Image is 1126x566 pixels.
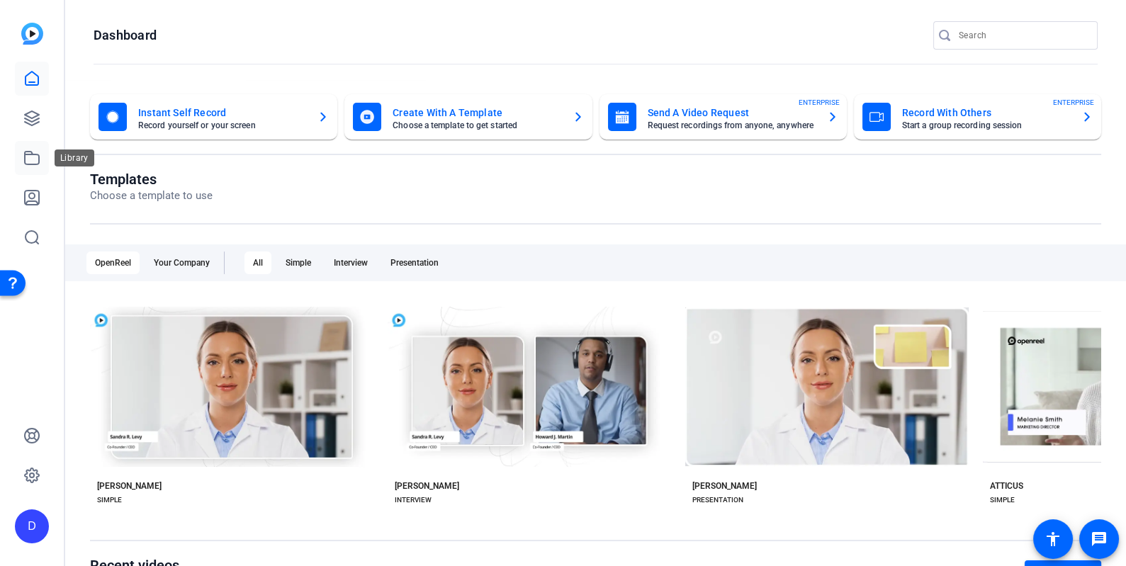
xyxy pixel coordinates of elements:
div: INTERVIEW [395,494,432,506]
div: SIMPLE [990,494,1015,506]
mat-card-subtitle: Start a group recording session [902,121,1070,130]
button: Instant Self RecordRecord yourself or your screen [90,94,337,140]
button: Create With A TemplateChoose a template to get started [344,94,592,140]
h1: Dashboard [94,27,157,44]
mat-icon: accessibility [1045,531,1062,548]
div: Simple [277,251,320,274]
div: SIMPLE [97,494,122,506]
div: Interview [325,251,376,274]
div: ATTICUS [990,480,1023,492]
div: [PERSON_NAME] [692,480,757,492]
div: PRESENTATION [692,494,743,506]
p: Choose a template to use [90,188,213,204]
button: Send A Video RequestRequest recordings from anyone, anywhereENTERPRISE [599,94,847,140]
span: ENTERPRISE [799,97,840,108]
div: All [244,251,271,274]
mat-card-subtitle: Request recordings from anyone, anywhere [648,121,816,130]
button: Record With OthersStart a group recording sessionENTERPRISE [854,94,1101,140]
mat-card-title: Instant Self Record [138,104,306,121]
div: [PERSON_NAME] [395,480,459,492]
div: [PERSON_NAME] [97,480,162,492]
div: Presentation [382,251,447,274]
mat-card-title: Send A Video Request [648,104,816,121]
input: Search [959,27,1086,44]
mat-card-subtitle: Choose a template to get started [393,121,561,130]
mat-card-title: Create With A Template [393,104,561,121]
mat-icon: message [1091,531,1108,548]
mat-card-title: Record With Others [902,104,1070,121]
h1: Templates [90,171,213,188]
img: blue-gradient.svg [21,23,43,45]
mat-card-subtitle: Record yourself or your screen [138,121,306,130]
div: Library [55,149,94,166]
span: ENTERPRISE [1053,97,1094,108]
div: Your Company [145,251,218,274]
div: D [15,509,49,543]
div: OpenReel [86,251,140,274]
